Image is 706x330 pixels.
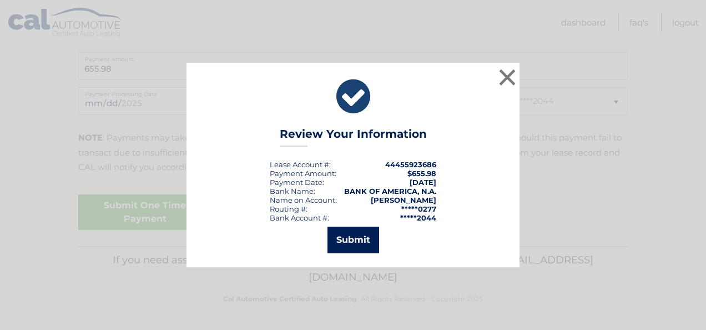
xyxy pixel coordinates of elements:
[344,187,436,196] strong: BANK OF AMERICA, N.A.
[407,169,436,178] span: $655.98
[496,66,518,88] button: ×
[270,178,322,187] span: Payment Date
[280,127,427,147] h3: Review Your Information
[410,178,436,187] span: [DATE]
[371,196,436,204] strong: [PERSON_NAME]
[327,227,379,253] button: Submit
[270,196,337,204] div: Name on Account:
[270,160,331,169] div: Lease Account #:
[270,213,329,222] div: Bank Account #:
[270,187,315,196] div: Bank Name:
[270,204,307,213] div: Routing #:
[270,178,324,187] div: :
[270,169,336,178] div: Payment Amount:
[385,160,436,169] strong: 44455923686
